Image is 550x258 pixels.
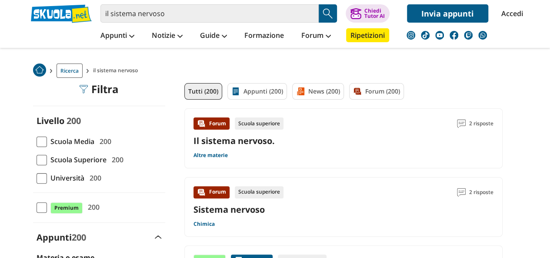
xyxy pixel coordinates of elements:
span: 200 [108,154,123,165]
img: WhatsApp [478,31,487,40]
span: 200 [84,201,100,213]
img: News filtro contenuto [296,87,305,96]
a: Appunti [98,28,137,44]
a: Tutti (200) [184,83,222,100]
img: Apri e chiudi sezione [155,235,162,239]
span: 2 risposte [469,186,493,198]
div: Forum [193,117,230,130]
a: Invia appunti [407,4,488,23]
div: Filtra [79,83,119,95]
span: Scuola Superiore [47,154,107,165]
span: il sistema nervoso [93,64,141,78]
span: Università [47,172,84,184]
img: Filtra filtri mobile [79,85,88,94]
div: Forum [193,186,230,198]
img: tiktok [421,31,430,40]
a: Notizie [150,28,185,44]
a: Appunti (200) [227,83,287,100]
div: Chiedi Tutor AI [364,8,384,19]
img: Home [33,64,46,77]
a: News (200) [292,83,344,100]
span: Premium [50,202,83,214]
span: 200 [67,115,81,127]
button: ChiediTutor AI [346,4,390,23]
img: Commenti lettura [457,119,466,128]
img: Cerca appunti, riassunti o versioni [321,7,334,20]
img: twitch [464,31,473,40]
img: Commenti lettura [457,188,466,197]
a: Ripetizioni [346,28,389,42]
a: Il sistema nervoso. [193,135,275,147]
a: Formazione [242,28,286,44]
a: Ricerca [57,64,83,78]
a: Accedi [501,4,520,23]
a: Sistema nervoso [193,204,265,215]
a: Guide [198,28,229,44]
button: Search Button [319,4,337,23]
img: Forum filtro contenuto [353,87,362,96]
a: Forum [299,28,333,44]
img: Appunti filtro contenuto [231,87,240,96]
div: Scuola superiore [235,117,283,130]
a: Altre materie [193,152,228,159]
label: Appunti [37,231,86,243]
a: Home [33,64,46,78]
span: 200 [86,172,101,184]
img: youtube [435,31,444,40]
span: Scuola Media [47,136,94,147]
img: instagram [407,31,415,40]
a: Chimica [193,221,215,228]
label: Livello [37,115,64,127]
a: Forum (200) [349,83,404,100]
img: facebook [450,31,458,40]
span: 2 risposte [469,117,493,130]
input: Cerca appunti, riassunti o versioni [100,4,319,23]
img: Forum contenuto [197,119,206,128]
img: Forum contenuto [197,188,206,197]
div: Scuola superiore [235,186,283,198]
span: 200 [72,231,86,243]
span: 200 [96,136,111,147]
